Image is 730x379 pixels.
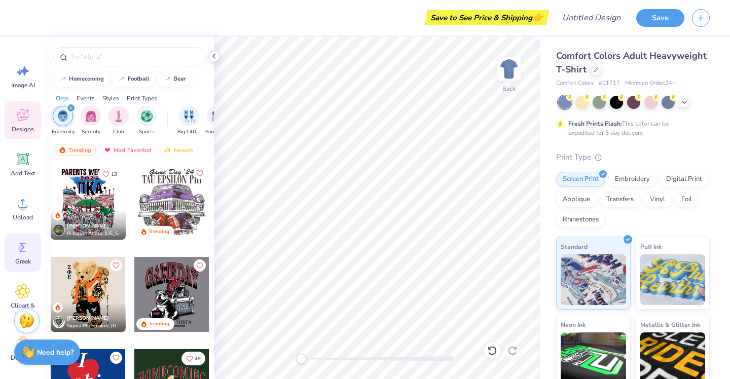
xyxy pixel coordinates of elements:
span: Minimum Order: 24 + [625,79,676,88]
div: Screen Print [556,172,605,187]
img: Parent's Weekend Image [211,110,223,122]
img: trend_line.gif [163,76,171,82]
div: Newest [159,144,198,156]
span: Comfort Colors [556,79,594,88]
span: Sigma Phi Epsilon, [GEOGRAPHIC_DATA][US_STATE] [67,322,122,330]
button: Like [194,259,206,272]
div: Orgs [56,94,69,103]
button: Like [194,167,206,179]
span: Image AI [11,81,35,89]
div: Styles [102,94,119,103]
span: Comfort Colors Adult Heavyweight T-Shirt [556,50,707,75]
img: trend_line.gif [59,76,67,82]
div: Trending [149,320,169,328]
div: filter for Fraternity [52,106,75,136]
img: trending.gif [58,146,66,154]
img: trend_line.gif [118,76,126,82]
span: 49 [195,356,201,361]
div: filter for Club [108,106,129,136]
div: homecoming [69,76,104,82]
div: Applique [556,192,597,207]
button: filter button [205,106,229,136]
button: filter button [81,106,101,136]
span: Clipart & logos [6,301,40,318]
div: Foil [675,192,699,207]
span: Big Little Reveal [177,128,201,136]
span: Parent's Weekend [205,128,229,136]
span: Sports [139,128,155,136]
button: bear [158,71,190,87]
img: Sorority Image [85,110,97,122]
div: Embroidery [608,172,656,187]
button: Like [110,259,122,272]
span: [PERSON_NAME] [67,222,109,230]
div: Print Types [127,94,157,103]
span: Standard [561,241,588,252]
span: Neon Ink [561,319,586,330]
div: Rhinestones [556,212,605,228]
div: Trending [54,144,96,156]
span: Sorority [82,128,100,136]
div: Vinyl [643,192,672,207]
span: Pi Kappa Alpha, [US_STATE][GEOGRAPHIC_DATA] [67,230,122,238]
img: Club Image [113,110,124,122]
strong: Fresh Prints Flash: [568,120,622,128]
div: Print Type [556,151,710,163]
img: Back [499,59,519,79]
button: Like [110,352,122,364]
span: Greek [15,257,31,266]
div: Accessibility label [296,354,306,364]
input: Untitled Design [554,8,629,28]
div: filter for Parent's Weekend [205,106,229,136]
button: filter button [52,106,75,136]
span: Club [113,128,124,136]
span: 👉 [532,11,543,23]
button: filter button [177,106,201,136]
span: Decorate [11,354,35,362]
span: [PERSON_NAME] [67,315,109,322]
button: Like [181,352,205,365]
div: Most Favorited [99,144,156,156]
div: football [128,76,150,82]
span: Add Text [11,169,35,177]
strong: Need help? [37,348,74,357]
img: Sports Image [141,110,153,122]
button: Save [636,9,684,27]
div: bear [173,76,186,82]
img: Puff Ink [640,254,706,305]
div: This color can be expedited for 5 day delivery. [568,119,693,137]
div: Back [502,84,516,93]
div: Digital Print [660,172,709,187]
div: Save to See Price & Shipping [427,10,546,25]
img: Fraternity Image [57,110,68,122]
div: filter for Big Little Reveal [177,106,201,136]
span: 13 [111,172,117,177]
span: Metallic & Glitter Ink [640,319,700,330]
span: Fraternity [52,128,75,136]
button: homecoming [53,71,108,87]
span: Puff Ink [640,241,662,252]
button: Like [98,167,122,181]
img: most_fav.gif [103,146,112,154]
span: Designs [12,125,34,133]
div: filter for Sorority [81,106,101,136]
div: Trending [149,228,169,236]
img: newest.gif [164,146,172,154]
button: filter button [108,106,129,136]
div: Events [77,94,95,103]
span: # C1717 [599,79,620,88]
img: Big Little Reveal Image [184,110,195,122]
button: filter button [136,106,157,136]
button: football [112,71,154,87]
div: Transfers [600,192,640,207]
input: Try "Alpha" [70,52,200,62]
span: Upload [13,213,33,221]
div: filter for Sports [136,106,157,136]
img: Standard [561,254,626,305]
